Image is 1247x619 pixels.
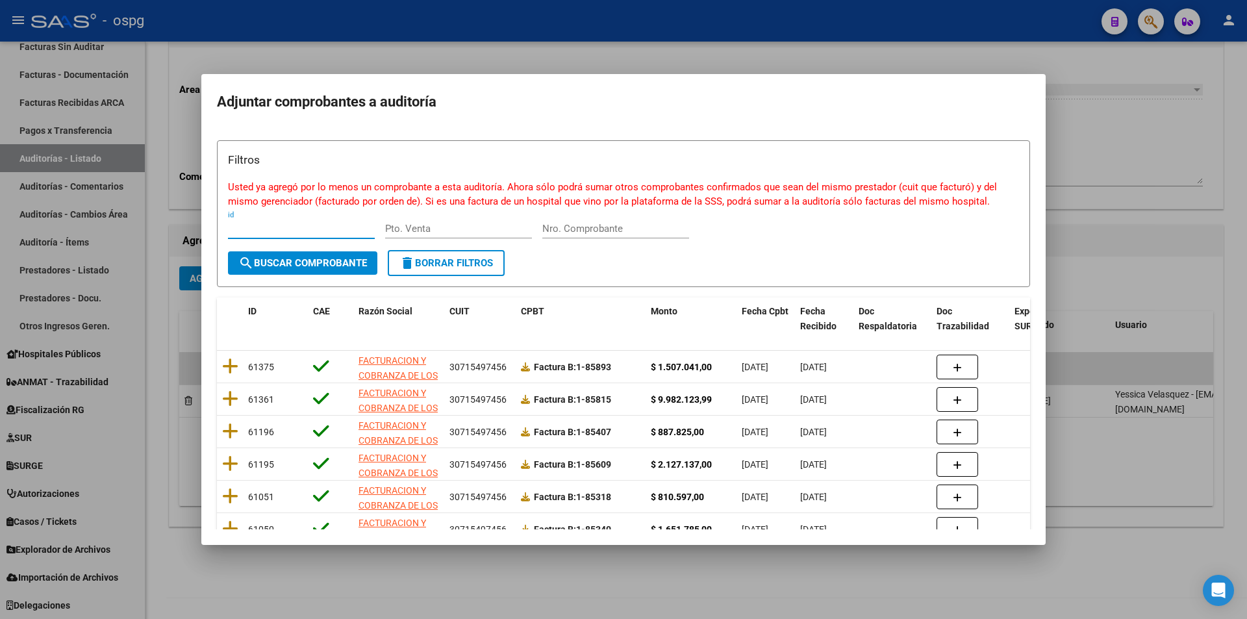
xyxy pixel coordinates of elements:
[449,459,507,470] span: 30715497456
[399,255,415,271] mat-icon: delete
[248,427,274,437] span: 61196
[449,492,507,502] span: 30715497456
[931,297,1009,340] datatable-header-cell: Doc Trazabilidad
[516,297,646,340] datatable-header-cell: CPBT
[248,362,274,372] span: 61375
[359,485,438,540] span: FACTURACION Y COBRANZA DE LOS EFECTORES PUBLICOS S.E.
[359,518,438,572] span: FACTURACION Y COBRANZA DE LOS EFECTORES PUBLICOS S.E.
[742,492,768,502] span: [DATE]
[449,306,470,316] span: CUIT
[651,427,704,437] strong: $ 887.825,00
[651,394,712,405] strong: $ 9.982.123,99
[742,459,768,470] span: [DATE]
[742,524,768,535] span: [DATE]
[444,297,516,340] datatable-header-cell: CUIT
[651,524,712,535] strong: $ 1.651.785,00
[449,394,507,405] span: 30715497456
[742,362,768,372] span: [DATE]
[534,427,611,437] strong: 1-85407
[534,492,611,502] strong: 1-85318
[800,306,837,331] span: Fecha Recibido
[795,297,853,340] datatable-header-cell: Fecha Recibido
[248,492,274,502] span: 61051
[800,492,827,502] span: [DATE]
[1009,297,1081,340] datatable-header-cell: Expediente SUR Asociado
[238,257,367,269] span: Buscar Comprobante
[800,362,827,372] span: [DATE]
[534,394,611,405] strong: 1-85815
[248,524,274,535] span: 61050
[388,250,505,276] button: Borrar Filtros
[359,420,438,475] span: FACTURACION Y COBRANZA DE LOS EFECTORES PUBLICOS S.E.
[359,306,412,316] span: Razón Social
[534,427,576,437] span: Factura B:
[359,388,438,442] span: FACTURACION Y COBRANZA DE LOS EFECTORES PUBLICOS S.E.
[248,459,274,470] span: 61195
[534,362,576,372] span: Factura B:
[353,297,444,340] datatable-header-cell: Razón Social
[238,255,254,271] mat-icon: search
[308,297,353,340] datatable-header-cell: CAE
[800,459,827,470] span: [DATE]
[859,306,917,331] span: Doc Respaldatoria
[449,362,507,372] span: 30715497456
[737,297,795,340] datatable-header-cell: Fecha Cpbt
[742,306,788,316] span: Fecha Cpbt
[534,492,576,502] span: Factura B:
[534,524,576,535] span: Factura B:
[248,394,274,405] span: 61361
[228,251,377,275] button: Buscar Comprobante
[853,297,931,340] datatable-header-cell: Doc Respaldatoria
[534,394,576,405] span: Factura B:
[534,362,611,372] strong: 1-85893
[243,297,308,340] datatable-header-cell: ID
[651,306,677,316] span: Monto
[534,459,611,470] strong: 1-85609
[534,524,611,535] strong: 1-85340
[937,306,989,331] span: Doc Trazabilidad
[651,492,704,502] strong: $ 810.597,00
[449,427,507,437] span: 30715497456
[651,459,712,470] strong: $ 2.127.137,00
[651,362,712,372] strong: $ 1.507.041,00
[313,306,330,316] span: CAE
[359,355,438,410] span: FACTURACION Y COBRANZA DE LOS EFECTORES PUBLICOS S.E.
[217,90,1030,114] h2: Adjuntar comprobantes a auditoría
[742,427,768,437] span: [DATE]
[646,297,737,340] datatable-header-cell: Monto
[1014,306,1072,331] span: Expediente SUR Asociado
[228,151,1019,168] h3: Filtros
[521,306,544,316] span: CPBT
[449,524,507,535] span: 30715497456
[534,459,576,470] span: Factura B:
[742,394,768,405] span: [DATE]
[800,524,827,535] span: [DATE]
[800,394,827,405] span: [DATE]
[399,257,493,269] span: Borrar Filtros
[800,427,827,437] span: [DATE]
[248,306,257,316] span: ID
[359,453,438,507] span: FACTURACION Y COBRANZA DE LOS EFECTORES PUBLICOS S.E.
[1203,575,1234,606] div: Open Intercom Messenger
[228,180,1019,209] p: Usted ya agregó por lo menos un comprobante a esta auditoría. Ahora sólo podrá sumar otros compro...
